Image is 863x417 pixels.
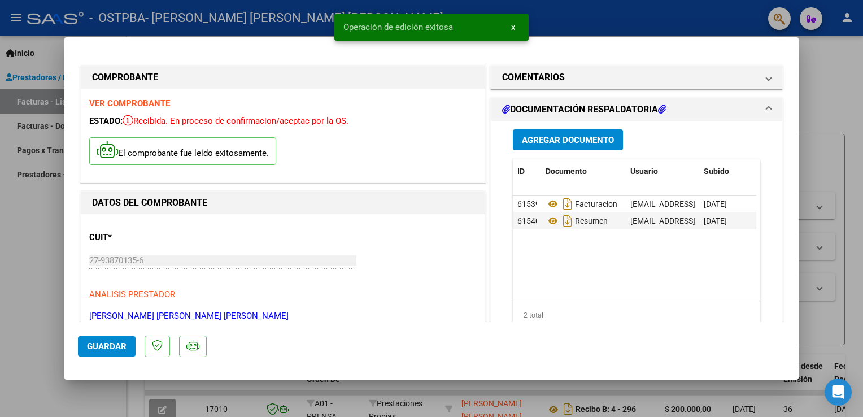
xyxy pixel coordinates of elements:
[89,116,123,126] span: ESTADO:
[630,167,658,176] span: Usuario
[522,135,614,145] span: Agregar Documento
[343,21,453,33] span: Operación de edición exitosa
[502,71,565,84] h1: COMENTARIOS
[123,116,348,126] span: Recibida. En proceso de confirmacion/aceptac por la OS.
[704,199,727,208] span: [DATE]
[513,129,623,150] button: Agregar Documento
[502,103,666,116] h1: DOCUMENTACIÓN RESPALDATORIA
[89,137,276,165] p: El comprobante fue leído exitosamente.
[560,195,575,213] i: Descargar documento
[517,199,540,208] span: 61539
[89,98,170,108] a: VER COMPROBANTE
[78,336,136,357] button: Guardar
[704,167,729,176] span: Subido
[511,22,515,32] span: x
[513,159,541,184] datatable-header-cell: ID
[517,216,540,225] span: 61540
[699,159,756,184] datatable-header-cell: Subido
[560,212,575,230] i: Descargar documento
[87,341,127,351] span: Guardar
[541,159,626,184] datatable-header-cell: Documento
[89,289,175,299] span: ANALISIS PRESTADOR
[546,199,617,208] span: Facturacion
[517,167,525,176] span: ID
[491,121,782,355] div: DOCUMENTACIÓN RESPALDATORIA
[491,66,782,89] mat-expansion-panel-header: COMENTARIOS
[89,310,477,323] p: [PERSON_NAME] [PERSON_NAME] [PERSON_NAME]
[626,159,699,184] datatable-header-cell: Usuario
[92,197,207,208] strong: DATOS DEL COMPROBANTE
[513,301,760,329] div: 2 total
[92,72,158,82] strong: COMPROBANTE
[491,98,782,121] mat-expansion-panel-header: DOCUMENTACIÓN RESPALDATORIA
[756,159,812,184] datatable-header-cell: Acción
[546,216,608,225] span: Resumen
[704,216,727,225] span: [DATE]
[825,379,852,406] div: Open Intercom Messenger
[502,17,524,37] button: x
[546,167,587,176] span: Documento
[89,231,206,244] p: CUIT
